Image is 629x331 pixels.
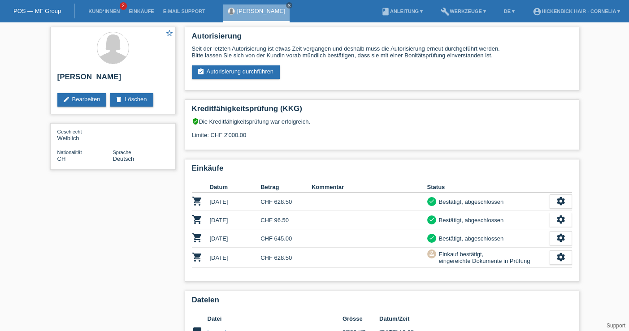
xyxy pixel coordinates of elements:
i: build [441,7,450,16]
div: Die Kreditfähigkeitsprüfung war erfolgreich. Limite: CHF 2'000.00 [192,118,572,145]
div: Einkauf bestätigt, eingereichte Dokumente in Prüfung [436,249,530,266]
th: Betrag [260,182,312,193]
th: Status [427,182,550,193]
i: check [429,235,435,241]
a: bookAnleitung ▾ [377,9,427,14]
a: POS — MF Group [13,8,61,14]
i: POSP00027664 [192,252,203,262]
a: editBearbeiten [57,93,107,107]
i: close [287,3,291,8]
i: account_circle [533,7,542,16]
a: Einkäufe [124,9,158,14]
div: Seit der letzten Autorisierung ist etwas Zeit vergangen und deshalb muss die Autorisierung erneut... [192,45,572,59]
a: Kund*innen [84,9,124,14]
td: CHF 628.50 [260,193,312,211]
span: Geschlecht [57,129,82,134]
div: Bestätigt, abgeschlossen [436,234,504,243]
div: Bestätigt, abgeschlossen [436,197,504,206]
a: close [286,2,292,9]
a: star_border [165,29,174,39]
h2: [PERSON_NAME] [57,73,169,86]
div: Weiblich [57,128,113,142]
td: CHF 628.50 [260,248,312,268]
i: settings [556,252,566,262]
span: Nationalität [57,150,82,155]
td: [DATE] [210,211,261,229]
i: assignment_turned_in [197,68,204,75]
i: approval [429,250,435,257]
i: delete [115,96,122,103]
i: verified_user [192,118,199,125]
a: account_circleHickenbick Hair - Cornelia ▾ [528,9,625,14]
th: Datum [210,182,261,193]
i: POSP00011534 [192,214,203,225]
a: E-Mail Support [159,9,210,14]
i: settings [556,196,566,206]
a: DE ▾ [499,9,519,14]
td: [DATE] [210,248,261,268]
i: POSP00008312 [192,196,203,206]
div: Bestätigt, abgeschlossen [436,215,504,225]
i: settings [556,233,566,243]
a: Support [607,322,625,329]
h2: Einkäufe [192,164,572,177]
i: star_border [165,29,174,37]
h2: Dateien [192,296,572,309]
a: assignment_turned_inAutorisierung durchführen [192,65,280,79]
td: CHF 645.00 [260,229,312,248]
th: Datum/Zeit [379,314,453,324]
h2: Kreditfähigkeitsprüfung (KKG) [192,104,572,118]
a: [PERSON_NAME] [237,8,285,14]
i: check [429,216,435,223]
a: buildWerkzeuge ▾ [436,9,490,14]
th: Kommentar [312,182,427,193]
td: [DATE] [210,229,261,248]
i: book [381,7,390,16]
span: 2 [120,2,127,10]
h2: Autorisierung [192,32,572,45]
th: Datei [208,314,343,324]
i: check [429,198,435,204]
span: Deutsch [113,155,134,162]
a: deleteLöschen [110,93,153,107]
span: Schweiz [57,155,66,162]
i: settings [556,215,566,224]
th: Grösse [343,314,379,324]
i: POSP00012934 [192,232,203,243]
i: edit [63,96,70,103]
td: [DATE] [210,193,261,211]
td: CHF 96.50 [260,211,312,229]
span: Sprache [113,150,131,155]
